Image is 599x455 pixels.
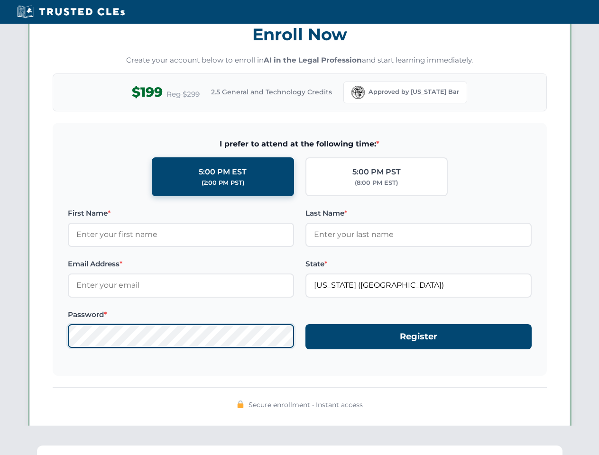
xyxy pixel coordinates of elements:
[68,208,294,219] label: First Name
[352,166,401,178] div: 5:00 PM PST
[211,87,332,97] span: 2.5 General and Technology Credits
[199,166,247,178] div: 5:00 PM EST
[351,86,365,99] img: Florida Bar
[68,273,294,297] input: Enter your email
[305,258,532,270] label: State
[53,55,547,66] p: Create your account below to enroll in and start learning immediately.
[202,178,244,188] div: (2:00 PM PST)
[355,178,398,188] div: (8:00 PM EST)
[68,138,532,150] span: I prefer to attend at the following time:
[166,89,200,100] span: Reg $299
[132,82,163,103] span: $199
[53,19,547,49] h3: Enroll Now
[264,55,362,64] strong: AI in the Legal Profession
[68,309,294,320] label: Password
[68,223,294,246] input: Enter your first name
[68,258,294,270] label: Email Address
[14,5,128,19] img: Trusted CLEs
[249,400,363,410] span: Secure enrollment • Instant access
[305,324,532,349] button: Register
[305,208,532,219] label: Last Name
[237,400,244,408] img: 🔒
[305,223,532,246] input: Enter your last name
[305,273,532,297] input: Florida (FL)
[369,87,459,97] span: Approved by [US_STATE] Bar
